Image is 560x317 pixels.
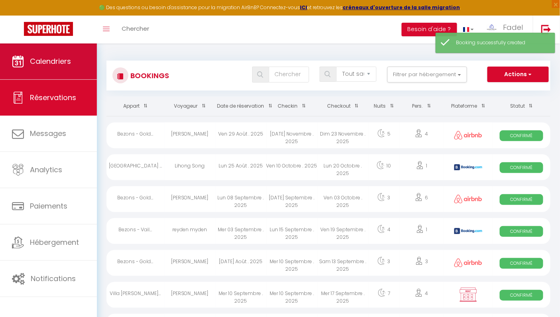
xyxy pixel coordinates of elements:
span: Notifications [31,274,76,284]
img: logout [541,24,551,34]
th: Sort by rentals [106,96,164,116]
a: Chercher [116,16,155,43]
h3: Bookings [128,67,169,85]
a: ... Fadel [480,16,533,43]
th: Sort by channel [444,96,493,116]
div: Booking successfully created [456,39,547,47]
span: Réservations [30,93,76,102]
span: Analytics [30,165,62,175]
th: Sort by checkin [266,96,317,116]
input: Chercher [269,67,309,83]
button: Ouvrir le widget de chat LiveChat [6,3,30,27]
button: Actions [487,67,549,83]
a: ICI [300,4,308,11]
span: Calendriers [30,56,71,66]
th: Sort by status [493,96,550,116]
th: Sort by guest [164,96,215,116]
a: créneaux d'ouverture de la salle migration [343,4,460,11]
span: Messages [30,128,66,138]
th: Sort by nights [369,96,400,116]
span: Fadel [503,22,523,32]
th: Sort by people [400,96,444,116]
span: Chercher [122,24,149,33]
button: Besoin d'aide ? [402,23,457,36]
span: Hébergement [30,237,79,247]
span: Paiements [30,201,67,211]
img: Super Booking [24,22,73,36]
img: ... [486,24,498,31]
th: Sort by booking date [215,96,266,116]
th: Sort by checkout [317,96,369,116]
button: Filtrer par hébergement [387,67,467,83]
